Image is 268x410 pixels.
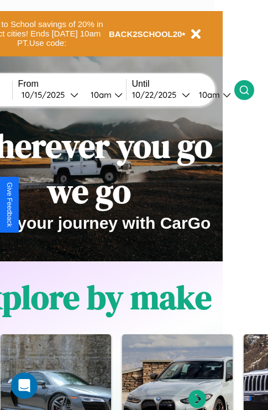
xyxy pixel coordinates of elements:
div: Give Feedback [6,182,13,227]
button: 10am [82,89,126,101]
button: 10/15/2025 [18,89,82,101]
button: 10am [190,89,234,101]
div: 10am [85,90,114,100]
iframe: Intercom live chat [11,372,38,399]
b: BACK2SCHOOL20 [109,29,182,39]
div: 10am [193,90,223,100]
label: From [18,79,126,89]
label: Until [132,79,234,89]
div: 10 / 22 / 2025 [132,90,182,100]
div: 10 / 15 / 2025 [22,90,70,100]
